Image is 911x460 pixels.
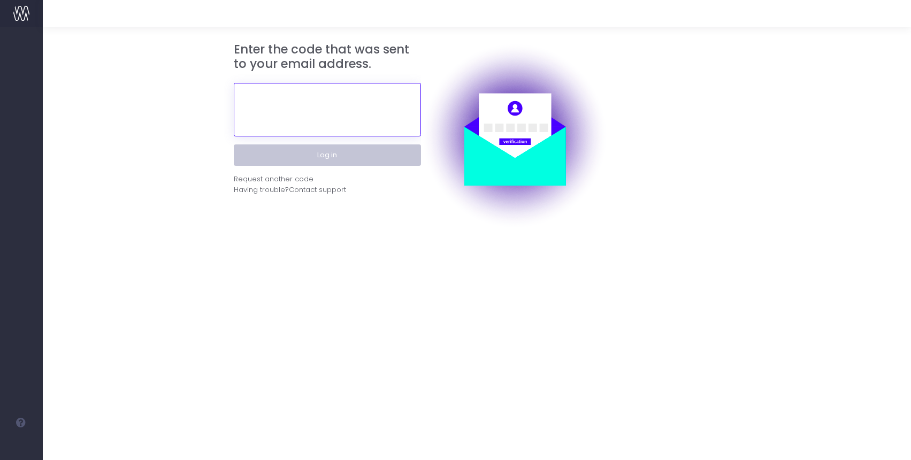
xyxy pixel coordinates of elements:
span: Contact support [289,185,346,195]
div: Request another code [234,174,313,185]
img: auth.png [421,42,608,229]
button: Log in [234,144,421,166]
div: Having trouble? [234,185,421,195]
img: images/default_profile_image.png [13,439,29,455]
h3: Enter the code that was sent to your email address. [234,42,421,72]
